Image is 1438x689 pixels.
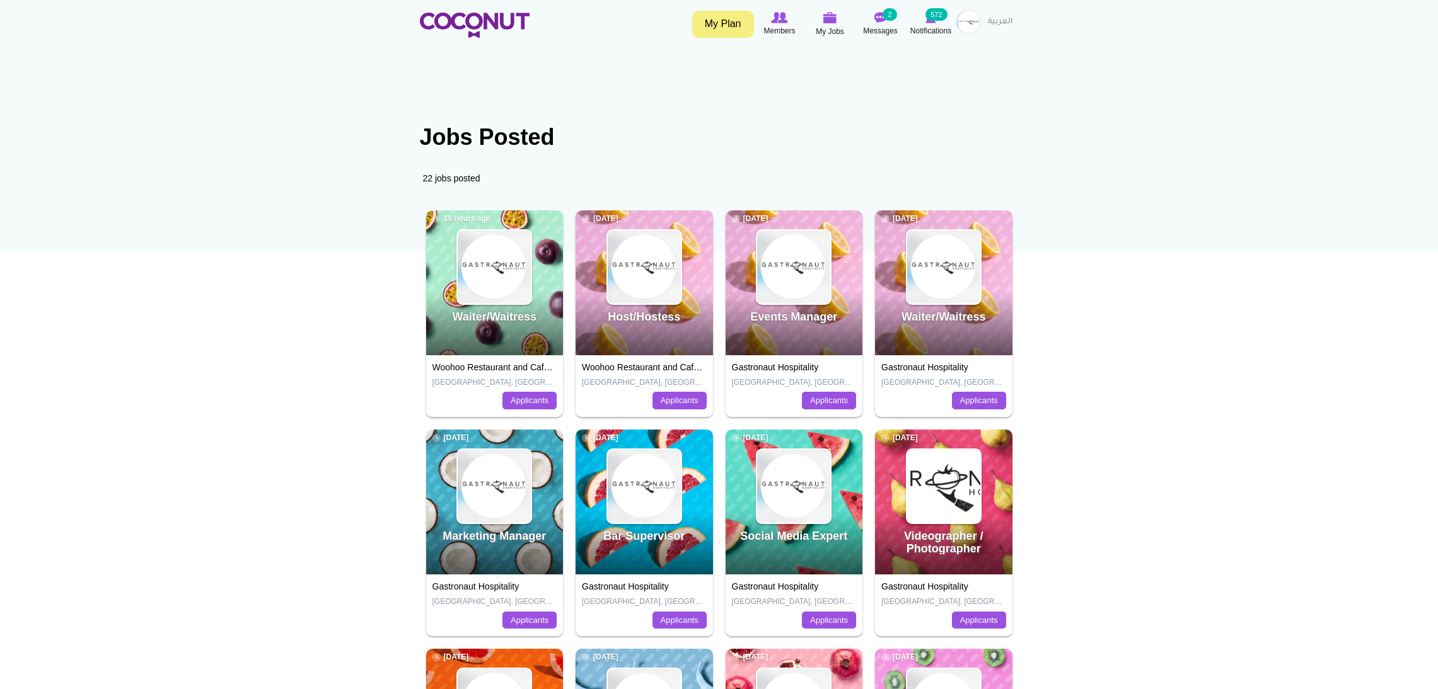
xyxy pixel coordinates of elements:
[855,9,906,38] a: Messages Messages 2
[881,362,968,372] a: Gastronaut Hospitality
[582,214,618,224] span: [DATE]
[771,12,787,23] img: Browse Members
[420,13,530,38] img: Home
[582,652,618,663] span: [DATE]
[910,25,951,37] span: Notifications
[432,652,469,663] span: [DATE]
[603,530,685,542] a: Bar Supervisor
[982,9,1019,35] a: العربية
[732,214,768,224] span: [DATE]
[755,9,805,38] a: Browse Members Members
[881,214,918,224] span: [DATE]
[952,392,1006,409] a: Applicants
[881,433,918,443] span: [DATE]
[904,530,983,555] a: Videographer / Photographer
[881,652,918,663] span: [DATE]
[652,392,707,409] a: Applicants
[816,25,844,38] span: My Jobs
[925,8,947,21] small: 572
[432,581,519,591] a: Gastronaut Hospitality
[732,652,768,663] span: [DATE]
[432,433,469,443] span: [DATE]
[732,377,857,388] p: [GEOGRAPHIC_DATA], [GEOGRAPHIC_DATA]
[732,362,819,372] a: Gastronaut Hospitality
[608,450,681,523] img: Gastronaut Hospitality
[692,11,754,38] a: My Plan
[757,450,830,523] img: Gastronaut Hospitality
[881,596,1006,607] p: [GEOGRAPHIC_DATA], [GEOGRAPHIC_DATA]
[802,612,856,629] a: Applicants
[732,581,819,591] a: Gastronaut Hospitality
[608,231,681,304] img: Gastronaut Hospitality
[582,596,707,607] p: [GEOGRAPHIC_DATA], [GEOGRAPHIC_DATA]
[881,377,1006,388] p: [GEOGRAPHIC_DATA], [GEOGRAPHIC_DATA]
[863,25,898,37] span: Messages
[452,310,536,323] a: Waiter/Waitress
[420,125,1019,150] h1: Jobs Posted
[458,231,531,304] img: Gastronaut Hospitality
[952,612,1006,629] a: Applicants
[582,362,867,372] a: Woohoo Restaurant and Cafe LLC, Mamabella Restaurant and Cafe LLC
[432,214,491,224] span: 19 hours ago
[608,310,680,323] a: Host/Hostess
[432,596,557,607] p: [GEOGRAPHIC_DATA], [GEOGRAPHIC_DATA]
[652,612,707,629] a: Applicants
[763,25,795,37] span: Members
[420,162,1019,195] div: 22 jobs posted
[802,392,856,409] a: Applicants
[881,581,968,591] a: Gastronaut Hospitality
[732,596,857,607] p: [GEOGRAPHIC_DATA], [GEOGRAPHIC_DATA]
[458,450,531,523] img: Gastronaut Hospitality
[443,530,546,542] a: Marketing Manager
[907,231,980,304] img: Gastronaut Hospitality
[805,9,855,39] a: My Jobs My Jobs
[883,8,896,21] small: 2
[432,362,718,372] a: Woohoo Restaurant and Cafe LLC, Mamabella Restaurant and Cafe LLC
[502,392,557,409] a: Applicants
[732,433,768,443] span: [DATE]
[823,12,837,23] img: My Jobs
[902,310,986,323] a: Waiter/Waitress
[740,530,847,542] a: Social Media Expert
[757,231,830,304] img: Gastronaut Hospitality
[582,433,618,443] span: [DATE]
[925,12,936,23] img: Notifications
[874,12,887,23] img: Messages
[750,310,837,323] a: Events Manager
[582,581,669,591] a: Gastronaut Hospitality
[502,612,557,629] a: Applicants
[582,377,707,388] p: [GEOGRAPHIC_DATA], [GEOGRAPHIC_DATA]
[432,377,557,388] p: [GEOGRAPHIC_DATA], [GEOGRAPHIC_DATA]
[906,9,956,38] a: Notifications Notifications 572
